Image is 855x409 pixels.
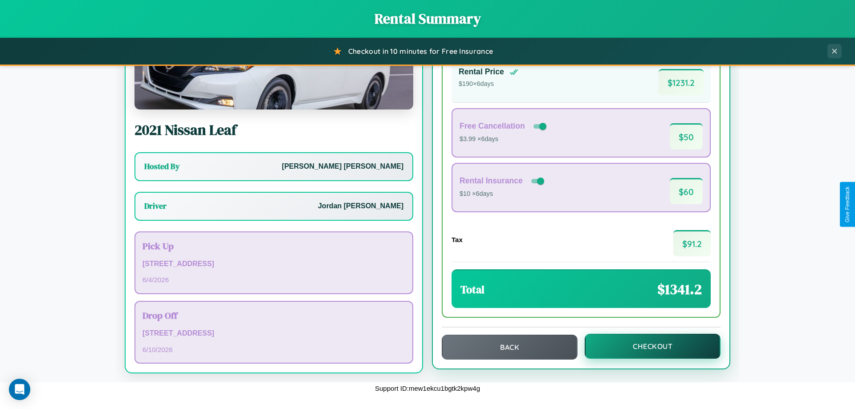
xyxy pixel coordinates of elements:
p: $10 × 6 days [460,188,546,200]
p: $3.99 × 6 days [460,134,548,145]
p: $ 190 × 6 days [459,78,518,90]
button: Back [442,335,578,360]
div: Open Intercom Messenger [9,379,30,400]
span: $ 50 [670,123,703,150]
p: [PERSON_NAME] [PERSON_NAME] [282,160,403,173]
span: $ 1341.2 [657,279,702,299]
p: [STREET_ADDRESS] [142,327,405,340]
h3: Pick Up [142,239,405,252]
h2: 2021 Nissan Leaf [134,120,413,140]
span: $ 91.2 [673,230,711,256]
h3: Driver [144,201,167,211]
h1: Rental Summary [9,9,846,28]
div: Give Feedback [844,186,851,223]
p: Support ID: mew1ekcu1bgtk2kpw4g [375,382,480,394]
h3: Total [460,282,484,297]
h4: Free Cancellation [460,121,525,131]
p: 6 / 10 / 2026 [142,344,405,356]
h4: Tax [452,236,463,243]
h4: Rental Insurance [460,176,523,186]
p: 6 / 4 / 2026 [142,274,405,286]
span: Checkout in 10 minutes for Free Insurance [348,47,493,56]
p: [STREET_ADDRESS] [142,258,405,271]
span: $ 1231.2 [659,69,704,95]
h4: Rental Price [459,67,504,77]
button: Checkout [585,334,721,359]
span: $ 60 [670,178,703,204]
h3: Hosted By [144,161,179,172]
h3: Drop Off [142,309,405,322]
p: Jordan [PERSON_NAME] [318,200,403,213]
